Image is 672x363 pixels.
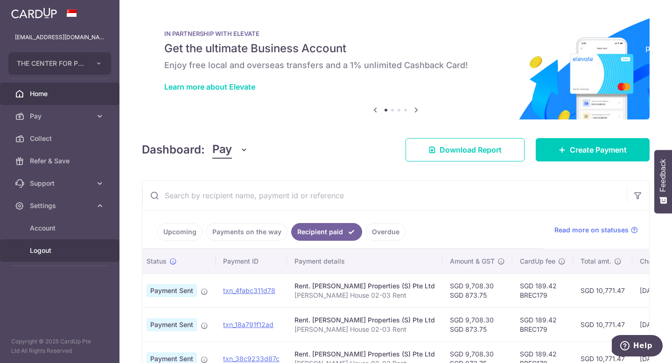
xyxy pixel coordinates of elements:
span: CardUp fee [520,257,555,266]
span: Total amt. [581,257,611,266]
th: Payment ID [216,249,287,273]
th: Payment details [287,249,442,273]
iframe: Opens a widget where you can find more information [612,335,663,358]
button: THE CENTER FOR PSYCHOLOGY PTE. LTD. [8,52,111,75]
span: Account [30,223,91,233]
a: txn_38c9233d87c [223,355,280,363]
div: Rent. [PERSON_NAME] Properties (S) Pte Ltd [294,281,435,291]
a: Payments on the way [206,223,287,241]
span: Pay [30,112,91,121]
span: Payment Sent [147,318,197,331]
a: Recipient paid [291,223,362,241]
span: THE CENTER FOR PSYCHOLOGY PTE. LTD. [17,59,86,68]
span: Download Report [440,144,502,155]
p: [PERSON_NAME] House 02-03 Rent [294,291,435,300]
a: Learn more about Elevate [164,82,255,91]
a: Create Payment [536,138,650,161]
td: SGD 9,708.30 SGD 873.75 [442,307,512,342]
span: Logout [30,246,91,255]
span: Feedback [659,159,667,192]
td: SGD 189.42 BREC179 [512,273,573,307]
input: Search by recipient name, payment id or reference [142,181,627,210]
button: Pay [212,141,248,159]
a: txn_18a791f12ad [223,321,273,328]
p: IN PARTNERSHIP WITH ELEVATE [164,30,627,37]
img: CardUp [11,7,57,19]
button: Feedback - Show survey [654,150,672,213]
span: Settings [30,201,91,210]
span: Collect [30,134,91,143]
span: Home [30,89,91,98]
span: Amount & GST [450,257,495,266]
h4: Dashboard: [142,141,205,158]
img: Renovation banner [142,15,650,119]
td: SGD 10,771.47 [573,273,632,307]
a: Read more on statuses [554,225,638,235]
a: Upcoming [157,223,203,241]
span: Refer & Save [30,156,91,166]
div: Rent. [PERSON_NAME] Properties (S) Pte Ltd [294,315,435,325]
td: SGD 10,771.47 [573,307,632,342]
span: Support [30,179,91,188]
span: Pay [212,141,232,159]
span: Status [147,257,167,266]
td: SGD 9,708.30 SGD 873.75 [442,273,512,307]
a: Overdue [366,223,406,241]
a: txn_4fabc311d78 [223,286,275,294]
a: Download Report [406,138,525,161]
span: Read more on statuses [554,225,629,235]
p: [EMAIL_ADDRESS][DOMAIN_NAME] [15,33,105,42]
p: [PERSON_NAME] House 02-03 Rent [294,325,435,334]
td: SGD 189.42 BREC179 [512,307,573,342]
h6: Enjoy free local and overseas transfers and a 1% unlimited Cashback Card! [164,60,627,71]
span: Payment Sent [147,284,197,297]
h5: Get the ultimate Business Account [164,41,627,56]
div: Rent. [PERSON_NAME] Properties (S) Pte Ltd [294,349,435,359]
span: Create Payment [570,144,627,155]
